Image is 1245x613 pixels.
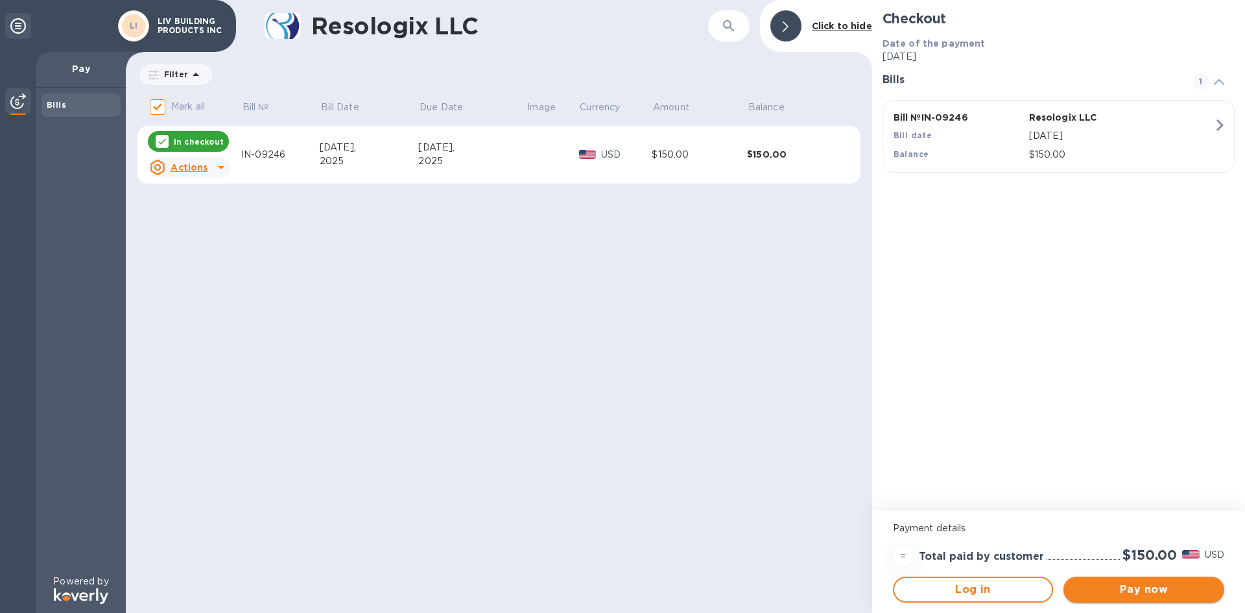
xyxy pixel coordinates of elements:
h2: $150.00 [1122,547,1177,563]
div: [DATE], [418,141,526,154]
b: Bill date [894,130,932,140]
b: Balance [894,149,929,159]
p: Due Date [420,101,463,114]
p: In checkout [174,136,224,147]
b: Date of the payment [883,38,986,49]
button: Log in [893,577,1054,603]
div: $150.00 [747,148,842,161]
p: USD [601,148,652,162]
p: $150.00 [1029,148,1213,162]
button: Pay now [1063,577,1224,603]
h1: Resologix LLC [311,12,652,40]
p: Image [527,101,556,114]
b: Bills [47,100,66,110]
p: Mark all [171,100,205,114]
p: Filter [159,69,188,80]
p: Bill № IN-09246 [894,111,1024,124]
h3: Bills [883,74,1178,86]
p: Bill Date [321,101,359,114]
div: [DATE], [320,141,419,154]
img: USD [579,150,597,159]
span: Bill Date [321,101,376,114]
p: [DATE] [883,50,1235,64]
p: Amount [653,101,689,114]
u: Actions [171,162,207,173]
span: 1 [1193,74,1209,90]
p: Pay [47,62,115,75]
b: Click to hide [812,21,872,31]
span: Log in [905,582,1042,597]
div: = [893,546,914,566]
div: $150.00 [652,148,747,162]
p: [DATE] [1029,129,1213,143]
p: LIV BUILDING PRODUCTS INC [158,17,222,35]
span: Bill № [243,101,286,114]
p: Currency [580,101,620,114]
span: Balance [748,101,801,114]
h2: Checkout [883,10,1235,27]
h3: Total paid by customer [919,551,1044,563]
button: Bill №IN-09246Resologix LLCBill date[DATE]Balance$150.00 [883,100,1235,173]
span: Amount [653,101,706,114]
p: Payment details [893,522,1224,535]
p: Balance [748,101,785,114]
p: Powered by [53,575,108,588]
div: IN-09246 [241,148,320,162]
b: LI [130,21,138,30]
img: USD [1182,550,1200,559]
span: Due Date [420,101,480,114]
span: Pay now [1074,582,1214,597]
p: Resologix LLC [1029,111,1159,124]
div: 2025 [320,154,419,168]
div: 2025 [418,154,526,168]
p: Bill № [243,101,269,114]
img: Logo [54,588,108,604]
p: USD [1205,548,1224,562]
